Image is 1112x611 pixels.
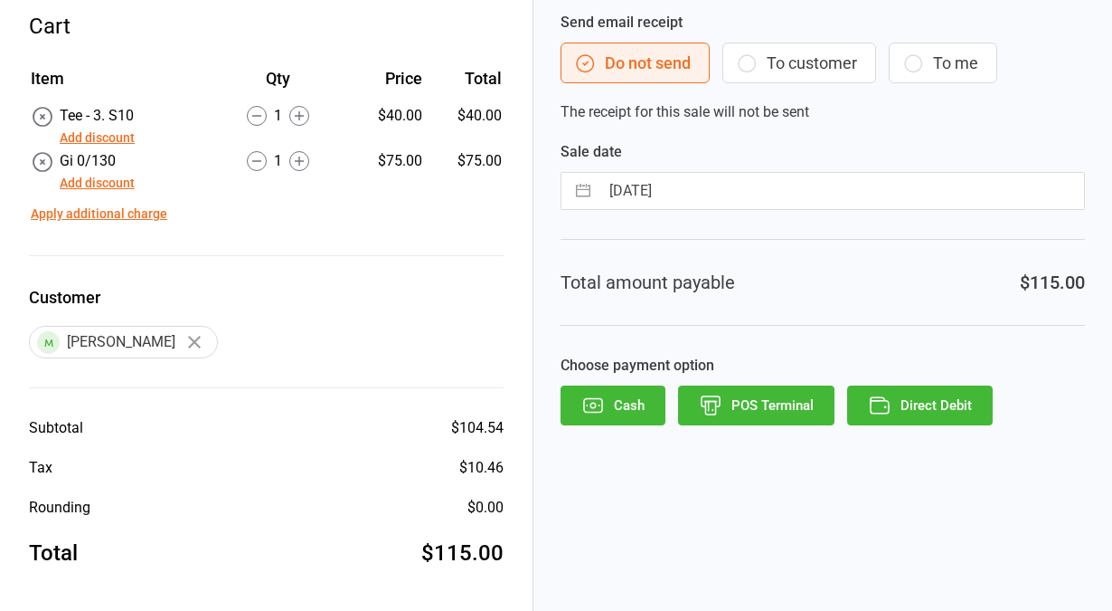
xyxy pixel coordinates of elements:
[346,150,422,172] div: $75.00
[346,66,422,91] div: Price
[1020,269,1085,296] div: $115.00
[561,12,1085,33] label: Send email receipt
[561,43,710,83] button: Do not send
[561,141,1085,163] label: Sale date
[678,386,834,425] button: POS Terminal
[561,12,1085,123] div: The receipt for this sale will not be sent
[29,10,504,43] div: Cart
[60,107,134,124] span: Tee - 3. S10
[346,105,422,127] div: $40.00
[212,66,344,103] th: Qty
[847,386,993,425] button: Direct Debit
[889,43,997,83] button: To me
[29,285,504,310] label: Customer
[60,129,135,148] button: Add discount
[561,355,1085,377] label: Choose payment option
[29,537,78,569] div: Total
[29,326,218,358] div: [PERSON_NAME]
[60,152,116,169] span: Gi 0/130
[212,105,344,127] div: 1
[29,497,90,519] div: Rounding
[561,269,735,296] div: Total amount payable
[60,174,135,193] button: Add discount
[429,105,502,148] td: $40.00
[451,417,504,439] div: $104.54
[421,537,504,569] div: $115.00
[467,497,504,519] div: $0.00
[31,205,167,224] button: Apply additional charge
[29,457,52,479] div: Tax
[212,150,344,172] div: 1
[29,417,83,439] div: Subtotal
[722,43,876,83] button: To customer
[561,386,665,425] button: Cash
[31,66,210,103] th: Item
[429,66,502,103] th: Total
[429,150,502,194] td: $75.00
[459,457,504,479] div: $10.46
